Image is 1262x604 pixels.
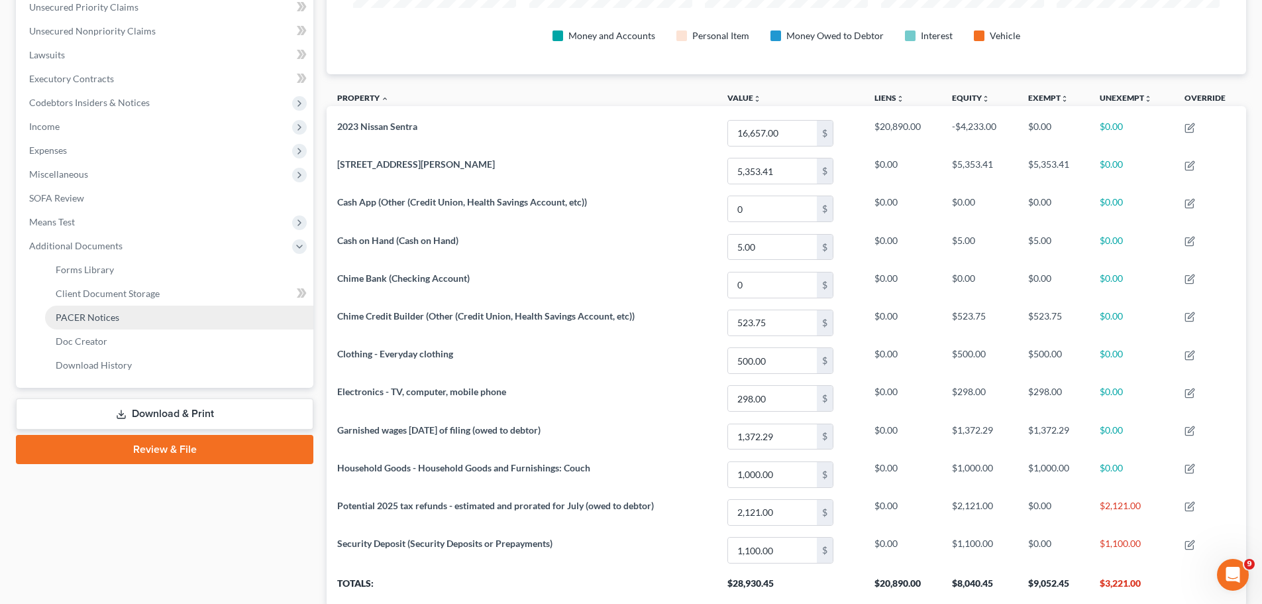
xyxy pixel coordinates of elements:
[1089,266,1174,304] td: $0.00
[1089,341,1174,379] td: $0.00
[19,43,313,67] a: Lawsuits
[1018,418,1090,455] td: $1,372.29
[337,386,506,397] span: Electronics - TV, computer, mobile phone
[19,67,313,91] a: Executory Contracts
[982,95,990,103] i: unfold_more
[19,186,313,210] a: SOFA Review
[1018,380,1090,418] td: $298.00
[29,240,123,251] span: Additional Documents
[1174,85,1246,115] th: Override
[727,93,761,103] a: Valueunfold_more
[1089,380,1174,418] td: $0.00
[817,158,833,184] div: $
[874,93,904,103] a: Liensunfold_more
[952,93,990,103] a: Equityunfold_more
[941,152,1017,190] td: $5,353.41
[1061,95,1069,103] i: unfold_more
[337,93,389,103] a: Property expand_less
[941,531,1017,569] td: $1,100.00
[29,192,84,204] span: SOFA Review
[1018,228,1090,266] td: $5.00
[864,152,942,190] td: $0.00
[45,306,313,330] a: PACER Notices
[1018,266,1090,304] td: $0.00
[941,380,1017,418] td: $298.00
[1089,418,1174,455] td: $0.00
[941,341,1017,379] td: $500.00
[56,359,132,371] span: Download History
[941,418,1017,455] td: $1,372.29
[817,310,833,335] div: $
[1018,152,1090,190] td: $5,353.41
[29,73,114,84] span: Executory Contracts
[864,114,942,152] td: $20,890.00
[29,25,156,36] span: Unsecured Nonpriority Claims
[337,424,541,436] span: Garnished wages [DATE] of filing (owed to debtor)
[864,228,942,266] td: $0.00
[16,435,313,464] a: Review & File
[1217,559,1249,591] iframe: Intercom live chat
[864,493,942,531] td: $0.00
[941,114,1017,152] td: -$4,233.00
[728,196,817,221] input: 0.00
[1100,93,1152,103] a: Unexemptunfold_more
[1089,531,1174,569] td: $1,100.00
[817,424,833,450] div: $
[56,312,119,323] span: PACER Notices
[1018,114,1090,152] td: $0.00
[728,272,817,298] input: 0.00
[29,168,88,180] span: Miscellaneous
[337,158,495,170] span: [STREET_ADDRESS][PERSON_NAME]
[728,158,817,184] input: 0.00
[1018,304,1090,341] td: $523.75
[337,500,654,511] span: Potential 2025 tax refunds - estimated and prorated for July (owed to debtor)
[29,49,65,60] span: Lawsuits
[941,228,1017,266] td: $5.00
[817,235,833,260] div: $
[337,235,458,246] span: Cash on Hand (Cash on Hand)
[753,95,761,103] i: unfold_more
[29,121,60,132] span: Income
[45,258,313,282] a: Forms Library
[381,95,389,103] i: expand_less
[941,493,1017,531] td: $2,121.00
[728,386,817,411] input: 0.00
[337,348,453,359] span: Clothing - Everyday clothing
[29,97,150,108] span: Codebtors Insiders & Notices
[692,29,749,42] div: Personal Item
[728,538,817,563] input: 0.00
[337,272,470,284] span: Chime Bank (Checking Account)
[817,386,833,411] div: $
[786,29,884,42] div: Money Owed to Debtor
[728,500,817,525] input: 0.00
[921,29,953,42] div: Interest
[941,190,1017,228] td: $0.00
[337,310,635,322] span: Chime Credit Builder (Other (Credit Union, Health Savings Account, etc))
[817,500,833,525] div: $
[728,310,817,335] input: 0.00
[1089,304,1174,341] td: $0.00
[817,462,833,487] div: $
[1089,455,1174,493] td: $0.00
[16,398,313,430] a: Download & Print
[728,121,817,146] input: 0.00
[728,348,817,373] input: 0.00
[941,455,1017,493] td: $1,000.00
[1144,95,1152,103] i: unfold_more
[728,235,817,260] input: 0.00
[941,266,1017,304] td: $0.00
[864,418,942,455] td: $0.00
[56,264,114,275] span: Forms Library
[1018,531,1090,569] td: $0.00
[337,538,552,549] span: Security Deposit (Security Deposits or Prepayments)
[864,304,942,341] td: $0.00
[1018,190,1090,228] td: $0.00
[864,190,942,228] td: $0.00
[990,29,1020,42] div: Vehicle
[817,196,833,221] div: $
[864,266,942,304] td: $0.00
[45,353,313,377] a: Download History
[817,272,833,298] div: $
[1089,114,1174,152] td: $0.00
[1018,455,1090,493] td: $1,000.00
